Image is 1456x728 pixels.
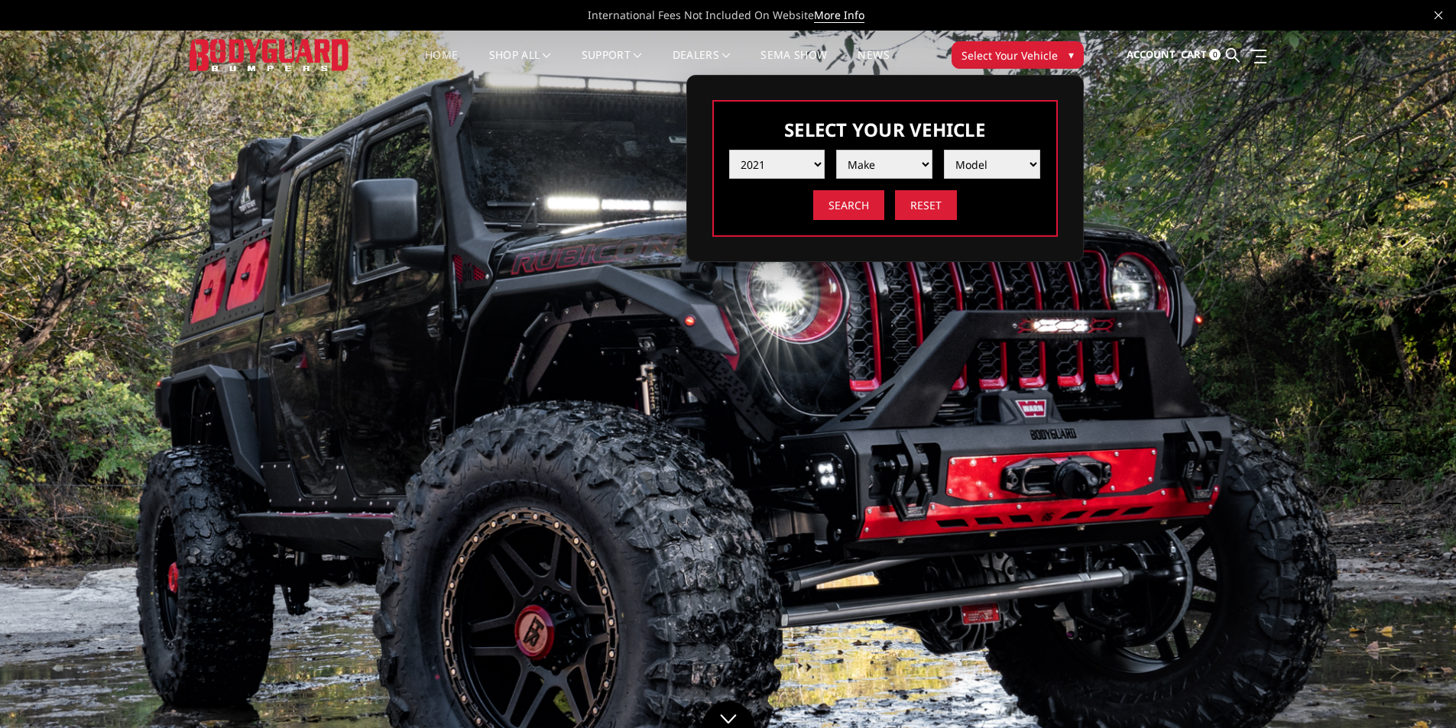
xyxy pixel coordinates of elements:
button: Select Your Vehicle [952,41,1084,69]
span: ▾ [1068,47,1074,63]
span: Account [1127,47,1176,61]
a: Home [425,50,458,79]
button: 4 of 5 [1386,455,1401,480]
input: Search [813,190,884,220]
span: 0 [1209,49,1221,60]
a: SEMA Show [760,50,827,79]
input: Reset [895,190,957,220]
a: Account [1127,34,1176,76]
a: Click to Down [702,701,755,728]
span: Select Your Vehicle [961,47,1058,63]
a: Support [582,50,642,79]
a: More Info [814,8,864,23]
a: Dealers [673,50,731,79]
img: BODYGUARD BUMPERS [190,39,350,70]
button: 2 of 5 [1386,406,1401,431]
a: Cart 0 [1181,34,1221,76]
a: News [858,50,889,79]
button: 1 of 5 [1386,382,1401,406]
h3: Select Your Vehicle [729,117,1041,142]
button: 5 of 5 [1386,480,1401,504]
select: Please select the value from list. [836,150,932,179]
a: shop all [489,50,551,79]
button: 3 of 5 [1386,431,1401,455]
span: Cart [1181,47,1207,61]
